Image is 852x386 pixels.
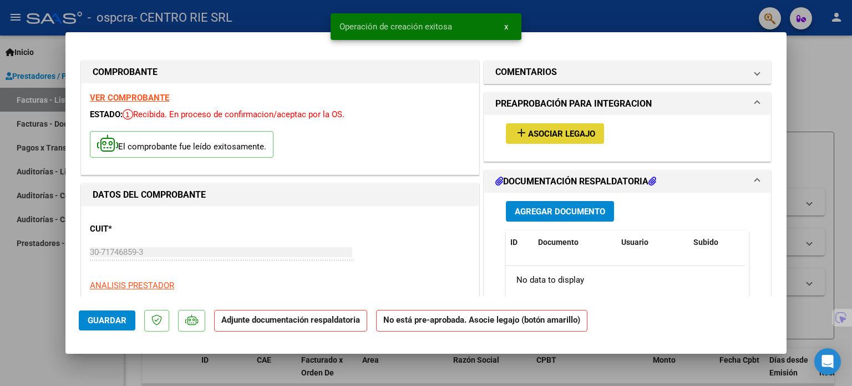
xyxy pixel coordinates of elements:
[495,66,557,79] h1: COMENTARIOS
[506,201,614,222] button: Agregar Documento
[506,266,745,294] div: No data to display
[495,97,652,111] h1: PREAPROBACIÓN PARA INTEGRACION
[617,230,689,254] datatable-header-cell: Usuario
[90,131,273,158] p: El comprobante fue leído exitosamente.
[79,310,135,330] button: Guardar
[90,280,174,290] span: ANALISIS PRESTADOR
[515,207,605,217] span: Agregar Documento
[814,348,841,375] div: Open Intercom Messenger
[88,315,126,325] span: Guardar
[484,115,770,161] div: PREAPROBACIÓN PARA INTEGRACION
[339,21,452,32] span: Operación de creación exitosa
[484,61,770,83] mat-expansion-panel-header: COMENTARIOS
[506,123,604,144] button: Asociar Legajo
[484,93,770,115] mat-expansion-panel-header: PREAPROBACIÓN PARA INTEGRACION
[621,238,648,247] span: Usuario
[93,189,206,200] strong: DATOS DEL COMPROBANTE
[504,22,508,32] span: x
[538,238,579,247] span: Documento
[744,230,800,254] datatable-header-cell: Acción
[495,17,517,37] button: x
[689,230,744,254] datatable-header-cell: Subido
[506,230,534,254] datatable-header-cell: ID
[693,238,718,247] span: Subido
[515,126,528,139] mat-icon: add
[90,93,169,103] a: VER COMPROBANTE
[90,109,123,119] span: ESTADO:
[376,310,587,332] strong: No está pre-aprobada. Asocie legajo (botón amarillo)
[510,238,518,247] span: ID
[495,175,656,188] h1: DOCUMENTACIÓN RESPALDATORIA
[528,129,595,139] span: Asociar Legajo
[93,67,158,77] strong: COMPROBANTE
[534,230,617,254] datatable-header-cell: Documento
[90,223,204,235] p: CUIT
[221,315,360,325] strong: Adjunte documentación respaldatoria
[123,109,344,119] span: Recibida. En proceso de confirmacion/aceptac por la OS.
[484,171,770,193] mat-expansion-panel-header: DOCUMENTACIÓN RESPALDATORIA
